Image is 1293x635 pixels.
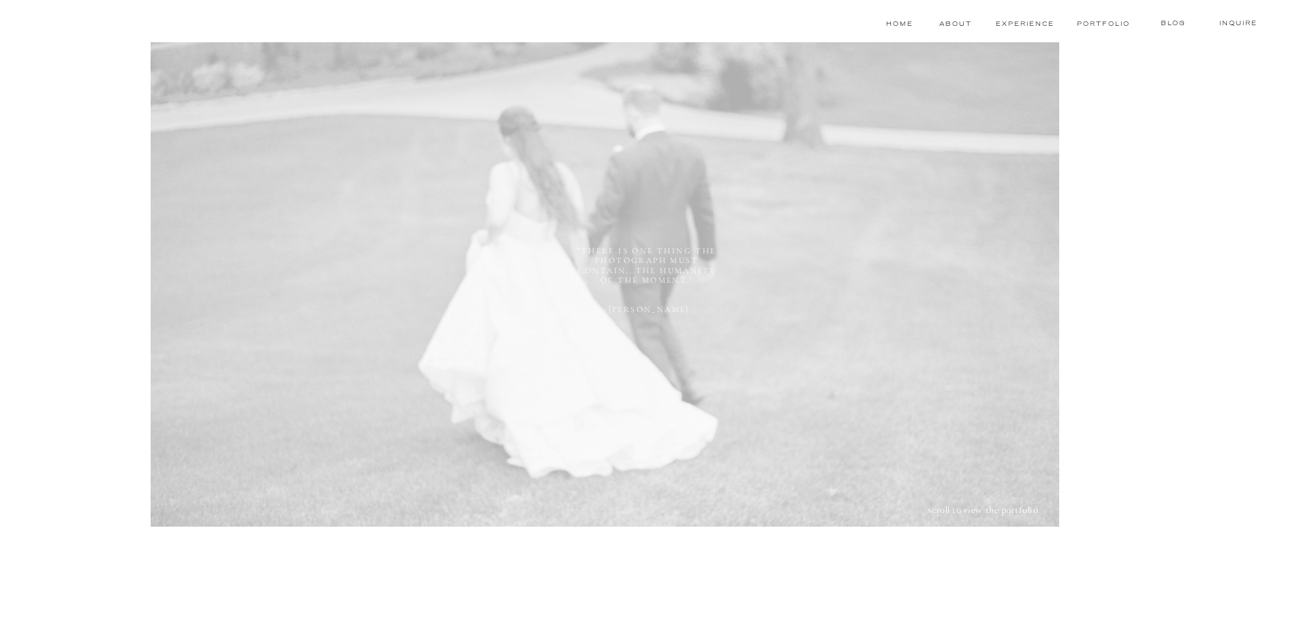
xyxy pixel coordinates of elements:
[1146,18,1200,29] a: blog
[1215,18,1262,29] a: Inquire
[939,18,969,29] a: About
[884,18,915,29] a: Home
[1077,18,1128,29] a: Portfolio
[994,18,1055,29] a: experience
[577,246,718,322] h2: "there is one thing the photograph must contain...the humanity of the moment." -[PERSON_NAME]
[904,504,1063,521] h1: scroll to view the portfolio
